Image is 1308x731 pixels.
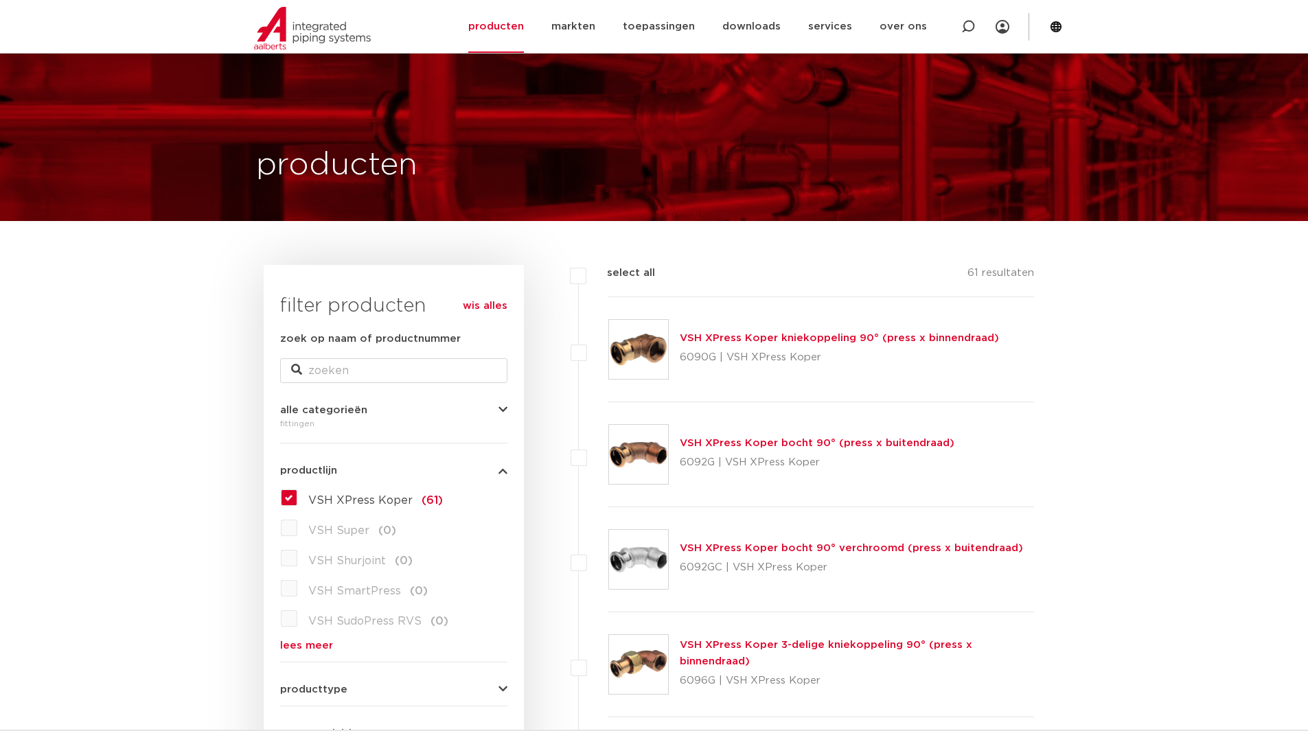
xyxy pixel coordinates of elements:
label: zoek op naam of productnummer [280,331,461,347]
span: (0) [378,525,396,536]
h3: filter producten [280,292,507,320]
span: (61) [422,495,443,506]
a: VSH XPress Koper kniekoppeling 90° (press x binnendraad) [680,333,999,343]
span: productlijn [280,465,337,476]
span: (0) [395,555,413,566]
img: Thumbnail for VSH XPress Koper bocht 90° verchroomd (press x buitendraad) [609,530,668,589]
img: Thumbnail for VSH XPress Koper 3-delige kniekoppeling 90° (press x binnendraad) [609,635,668,694]
input: zoeken [280,358,507,383]
div: fittingen [280,415,507,432]
a: VSH XPress Koper bocht 90° verchroomd (press x buitendraad) [680,543,1023,553]
span: VSH SudoPress RVS [308,616,422,627]
span: VSH Shurjoint [308,555,386,566]
span: (0) [431,616,448,627]
span: alle categorieën [280,405,367,415]
img: Thumbnail for VSH XPress Koper bocht 90° (press x buitendraad) [609,425,668,484]
h1: producten [256,143,417,187]
span: producttype [280,684,347,695]
button: alle categorieën [280,405,507,415]
p: 6092G | VSH XPress Koper [680,452,954,474]
p: 61 resultaten [967,265,1034,286]
p: 6092GC | VSH XPress Koper [680,557,1023,579]
p: 6090G | VSH XPress Koper [680,347,999,369]
label: select all [586,265,655,281]
a: lees meer [280,640,507,651]
span: VSH SmartPress [308,585,401,596]
p: 6096G | VSH XPress Koper [680,670,1035,692]
a: VSH XPress Koper bocht 90° (press x buitendraad) [680,438,954,448]
span: VSH Super [308,525,369,536]
span: VSH XPress Koper [308,495,413,506]
a: wis alles [463,298,507,314]
a: VSH XPress Koper 3-delige kniekoppeling 90° (press x binnendraad) [680,640,972,666]
span: (0) [410,585,428,596]
img: Thumbnail for VSH XPress Koper kniekoppeling 90° (press x binnendraad) [609,320,668,379]
button: producttype [280,684,507,695]
button: productlijn [280,465,507,476]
